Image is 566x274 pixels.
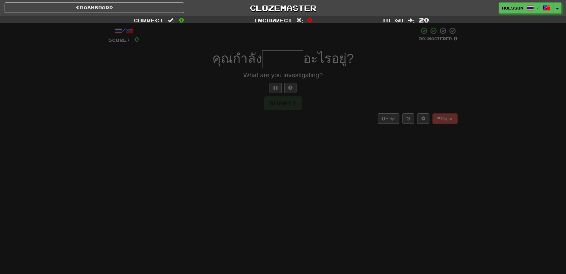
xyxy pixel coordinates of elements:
span: To go [382,17,403,23]
span: Score: [108,37,130,43]
span: : [296,18,303,23]
span: 50 % [419,36,428,41]
span: คุณกำลัง [212,51,262,66]
span: อะไรอยู่? [303,51,354,66]
button: Report [432,113,458,124]
span: 0 [134,35,139,43]
div: What are you investigating? [108,70,458,80]
span: Incorrect [254,17,292,23]
button: Submit [264,96,302,110]
span: 0 [307,16,312,24]
button: Single letter hint - you only get 1 per sentence and score half the points! alt+h [284,83,296,93]
button: Help! [378,113,399,124]
a: Dashboard [5,2,184,13]
div: / [108,27,139,35]
span: Correct [134,17,164,23]
span: : [168,18,175,23]
a: holsson / [499,2,554,13]
a: Clozemaster [193,2,373,13]
span: 20 [419,16,429,24]
span: holsson [502,5,523,11]
span: / [537,5,540,9]
span: 0 [179,16,184,24]
button: Switch sentence to multiple choice alt+p [270,83,282,93]
button: Round history (alt+y) [402,113,414,124]
span: : [408,18,414,23]
div: Mastered [419,36,458,42]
